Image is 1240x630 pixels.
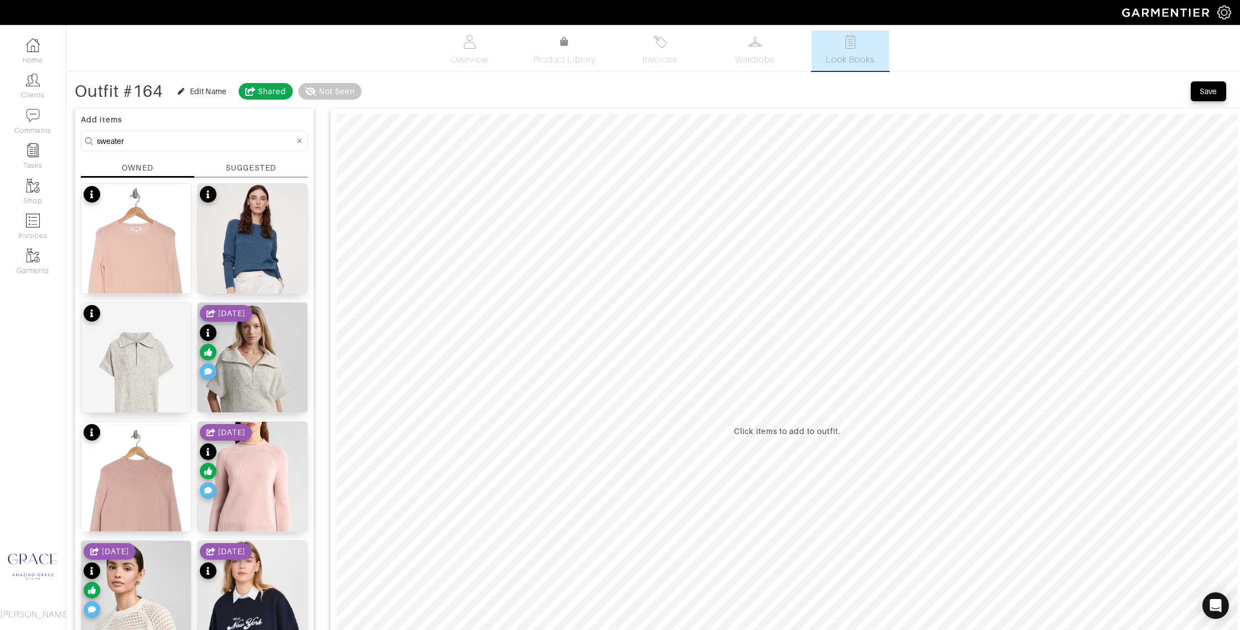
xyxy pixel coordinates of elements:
div: See product info [200,424,252,502]
div: See product info [84,186,100,205]
div: Outfit #164 [75,86,163,97]
div: [DATE] [218,308,245,319]
div: See product info [200,543,252,582]
div: [DATE] [102,546,129,557]
img: details [198,184,307,330]
img: garments-icon-b7da505a4dc4fd61783c78ac3ca0ef83fa9d6f193b1c9dc38574b1d14d53ca28.png [26,179,40,193]
img: orders-27d20c2124de7fd6de4e0e44c1d41de31381a507db9b33961299e4e07d508b8c.svg [653,35,667,49]
img: todo-9ac3debb85659649dc8f770b8b6100bb5dab4b48dedcbae339e5042a72dfd3cc.svg [844,35,857,49]
div: Edit Name [190,86,227,97]
img: clients-icon-6bae9207a08558b7cb47a8932f037763ab4055f8c8b6bfacd5dc20c3e0201464.png [26,73,40,87]
div: Shared [258,86,286,97]
div: Shared date [200,305,252,322]
a: Invoices [621,30,699,71]
div: Save [1200,86,1217,97]
span: Invoices [643,53,676,66]
div: Click items to add to outfit. [734,426,840,437]
img: details [81,303,191,449]
img: orders-icon-0abe47150d42831381b5fb84f609e132dff9fe21cb692f30cb5eec754e2cba89.png [26,214,40,228]
button: Edit Name [172,85,233,98]
div: Shared date [84,543,136,560]
img: details [81,422,191,590]
img: dashboard-icon-dbcd8f5a0b271acd01030246c82b418ddd0df26cd7fceb0bd07c9910d44c42f6.png [26,38,40,52]
span: Overview [451,53,488,66]
a: Look Books [812,30,889,71]
img: comment-icon-a0a6a9ef722e966f86d9cbdc48e553b5cf19dbc54f86b18d962a5391bc8f6eb6.png [26,109,40,122]
span: Wardrobe [735,53,775,66]
input: Search... [97,134,294,148]
img: details [81,184,191,352]
span: Product Library [534,53,596,66]
div: Shared date [200,543,252,560]
button: Save [1191,81,1226,101]
div: See product info [84,305,100,324]
div: OWNED [122,162,153,173]
div: See product info [84,424,100,443]
img: wardrobe-487a4870c1b7c33e795ec22d11cfc2ed9d08956e64fb3008fe2437562e282088.svg [748,35,762,49]
img: garmentier-logo-header-white-b43fb05a5012e4ada735d5af1a66efaba907eab6374d6393d1fbf88cb4ef424d.png [1117,3,1217,22]
div: [DATE] [218,427,245,438]
img: garments-icon-b7da505a4dc4fd61783c78ac3ca0ef83fa9d6f193b1c9dc38574b1d14d53ca28.png [26,249,40,262]
div: Open Intercom Messenger [1202,592,1229,619]
a: Product Library [526,35,603,66]
a: Wardrobe [716,30,794,71]
img: details [198,303,307,449]
img: gear-icon-white-bd11855cb880d31180b6d7d6211b90ccbf57a29d726f0c71d8c61bd08dd39cc2.png [1217,6,1231,19]
div: Shared date [200,424,252,441]
span: Look Books [826,53,875,66]
img: reminder-icon-8004d30b9f0a5d33ae49ab947aed9ed385cf756f9e5892f1edd6e32f2345188e.png [26,143,40,157]
div: See product info [84,543,136,621]
div: See product info [200,186,216,205]
div: SUGGESTED [226,162,276,174]
a: Overview [431,30,508,71]
div: See product info [200,305,252,383]
div: Add items [81,114,308,125]
img: details [198,422,307,590]
div: Not Seen [319,86,355,97]
div: [DATE] [218,546,245,557]
img: basicinfo-40fd8af6dae0f16599ec9e87c0ef1c0a1fdea2edbe929e3d69a839185d80c458.svg [463,35,477,49]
